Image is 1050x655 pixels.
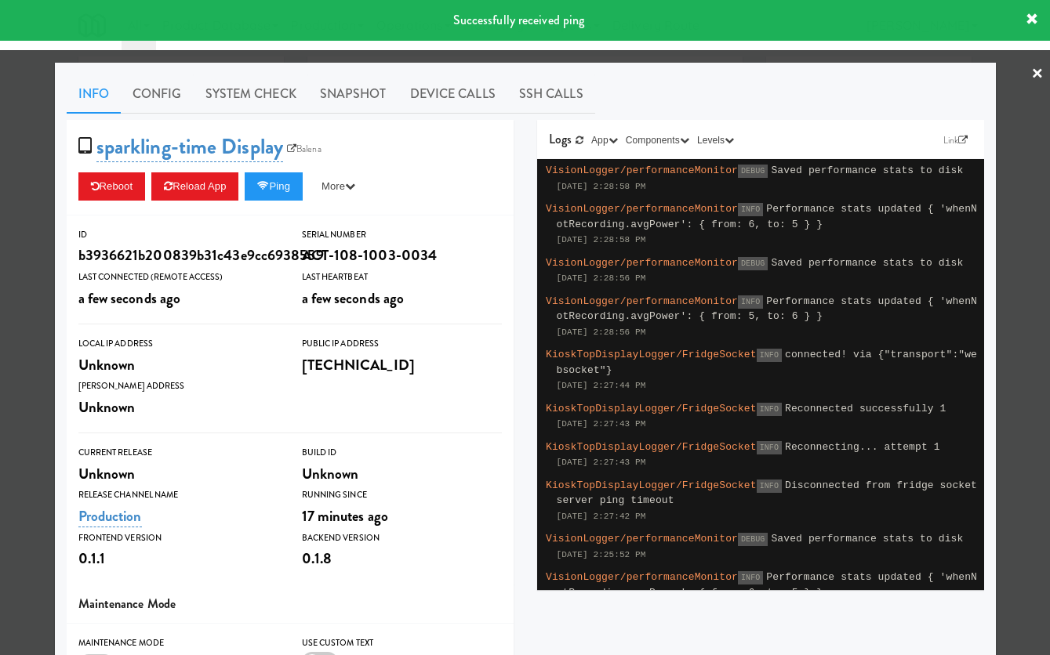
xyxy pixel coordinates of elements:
span: INFO [757,403,782,416]
div: Serial Number [302,227,502,243]
span: VisionLogger/performanceMonitor [546,533,738,545]
span: DEBUG [738,165,768,178]
span: INFO [757,441,782,454]
a: Balena [283,141,325,157]
span: DEBUG [738,533,768,546]
div: [PERSON_NAME] Address [78,378,278,394]
div: Unknown [78,461,278,487]
span: KioskTopDisplayLogger/FridgeSocket [546,441,757,453]
a: Production [78,505,142,527]
span: [DATE] 2:27:43 PM [557,419,646,429]
span: Saved performance stats to disk [771,165,963,176]
button: Reload App [151,172,238,201]
span: VisionLogger/performanceMonitor [546,203,738,215]
span: INFO [738,571,763,584]
span: Maintenance Mode [78,595,176,613]
div: ID [78,227,278,243]
span: connected! via {"transport":"websocket"} [557,349,978,376]
div: ACT-108-1003-0034 [302,242,502,269]
span: KioskTopDisplayLogger/FridgeSocket [546,479,757,491]
span: [DATE] 2:28:56 PM [557,327,646,337]
span: Saved performance stats to disk [771,257,963,269]
span: KioskTopDisplayLogger/FridgeSocket [546,349,757,360]
span: INFO [757,349,782,362]
span: Logs [549,130,572,148]
button: More [309,172,368,201]
div: Unknown [78,352,278,378]
span: Performance stats updated { 'whenNotRecording.avgPower': { from: 5, to: 6 } } [557,295,978,323]
span: a few seconds ago [302,288,405,309]
div: Unknown [302,461,502,487]
span: [DATE] 2:28:58 PM [557,182,646,191]
div: Local IP Address [78,336,278,352]
button: Components [622,132,693,148]
button: App [587,132,622,148]
span: INFO [738,295,763,309]
span: [DATE] 2:27:44 PM [557,381,646,390]
button: Levels [693,132,738,148]
span: INFO [757,479,782,493]
a: Config [121,74,194,114]
a: Device Calls [398,74,507,114]
span: VisionLogger/performanceMonitor [546,165,738,176]
a: Link [939,132,972,148]
span: Reconnected successfully 1 [785,403,946,414]
span: VisionLogger/performanceMonitor [546,571,738,583]
div: Current Release [78,445,278,461]
span: Saved performance stats to disk [771,533,963,545]
a: Info [67,74,121,114]
div: Backend Version [302,530,502,546]
span: Reconnecting... attempt 1 [785,441,940,453]
a: × [1031,50,1044,99]
span: [DATE] 2:27:43 PM [557,458,646,467]
a: sparkling-time Display [96,132,283,162]
span: VisionLogger/performanceMonitor [546,257,738,269]
span: Performance stats updated { 'whenNotRecording.avgPower': { from: 6, to: 5 } } [557,571,978,599]
div: b3936621b200839b31c43e9cc6938559 [78,242,278,269]
span: a few seconds ago [78,288,181,309]
a: System Check [194,74,308,114]
span: DEBUG [738,257,768,270]
div: Release Channel Name [78,487,278,503]
span: VisionLogger/performanceMonitor [546,295,738,307]
div: Running Since [302,487,502,503]
div: Build Id [302,445,502,461]
div: Use Custom Text [302,635,502,651]
div: Frontend Version [78,530,278,546]
span: Performance stats updated { 'whenNotRecording.avgPower': { from: 6, to: 5 } } [557,203,978,230]
div: Last Heartbeat [302,270,502,285]
div: Maintenance Mode [78,635,278,651]
a: Snapshot [308,74,398,114]
span: KioskTopDisplayLogger/FridgeSocket [546,403,757,414]
button: Ping [245,172,303,201]
div: Unknown [78,394,278,421]
span: [DATE] 2:25:52 PM [557,550,646,559]
span: [DATE] 2:28:58 PM [557,235,646,244]
span: 17 minutes ago [302,505,388,527]
span: Successfully received ping [453,11,585,29]
span: INFO [738,203,763,216]
span: [DATE] 2:27:42 PM [557,512,646,521]
div: Last Connected (Remote Access) [78,270,278,285]
button: Reboot [78,172,146,201]
div: Public IP Address [302,336,502,352]
div: 0.1.1 [78,545,278,572]
span: [DATE] 2:28:56 PM [557,273,646,283]
div: 0.1.8 [302,545,502,572]
a: SSH Calls [507,74,595,114]
div: [TECHNICAL_ID] [302,352,502,378]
